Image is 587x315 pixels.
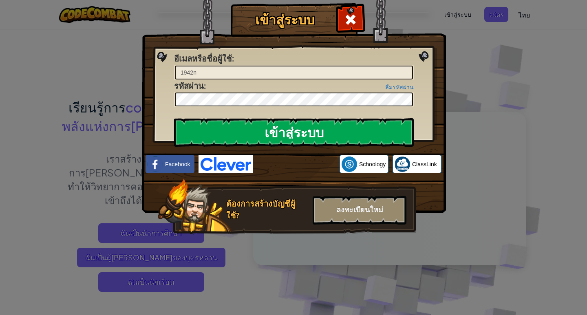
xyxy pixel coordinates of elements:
[359,160,386,168] span: Schoology
[174,118,414,147] input: เข้าสู่ระบบ
[199,155,253,173] img: clever-logo-blue.png
[313,196,406,225] div: ลงทะเบียนใหม่
[253,155,340,173] iframe: ปุ่มลงชื่อเข้าใช้ด้วย Google
[226,198,308,221] div: ต้องการสร้างบัญชีผู้ใช้?
[174,80,204,91] span: รหัสผ่าน
[385,84,414,90] a: ลืมรหัสผ่าน
[342,156,357,172] img: schoology.png
[174,53,232,64] span: อีเมลหรือชื่อผู้ใช้
[148,156,163,172] img: facebook_small.png
[233,13,337,27] h1: เข้าสู่ระบบ
[412,160,437,168] span: ClassLink
[174,53,234,65] label: :
[174,80,206,92] label: :
[165,160,190,168] span: Facebook
[395,156,410,172] img: classlink-logo-small.png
